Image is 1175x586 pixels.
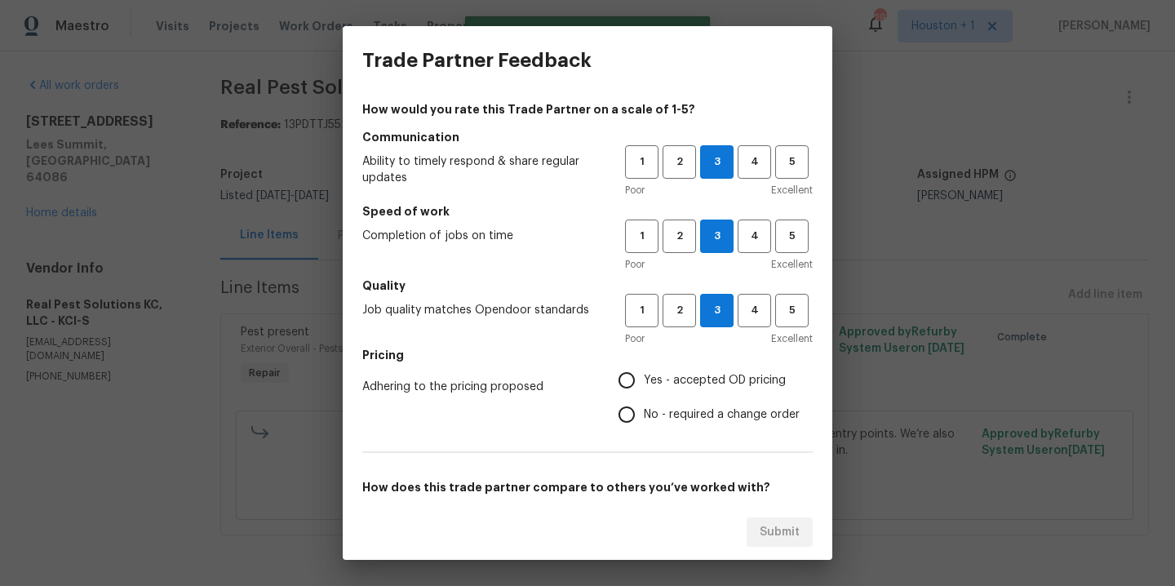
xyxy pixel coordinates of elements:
span: 1 [627,227,657,246]
h5: Pricing [362,347,813,363]
span: 3 [701,153,733,171]
button: 5 [775,220,809,253]
button: 2 [663,145,696,179]
span: Excellent [771,182,813,198]
h5: How does this trade partner compare to others you’ve worked with? [362,479,813,495]
span: No - required a change order [644,406,800,424]
button: 1 [625,220,658,253]
span: Excellent [771,256,813,273]
button: 1 [625,294,658,327]
span: 1 [627,153,657,171]
h3: Trade Partner Feedback [362,49,592,72]
span: Poor [625,182,645,198]
span: 2 [664,301,694,320]
span: Ability to timely respond & share regular updates [362,153,599,186]
span: 3 [701,227,733,246]
span: 2 [664,153,694,171]
span: Adhering to the pricing proposed [362,379,592,395]
button: 5 [775,145,809,179]
span: 5 [777,153,807,171]
button: 2 [663,294,696,327]
h5: Communication [362,129,813,145]
h5: Quality [362,277,813,294]
span: Completion of jobs on time [362,228,599,244]
button: 5 [775,294,809,327]
span: 4 [739,301,769,320]
div: Pricing [619,363,813,432]
span: Yes - accepted OD pricing [644,372,786,389]
button: 3 [700,294,734,327]
span: Poor [625,331,645,347]
button: 3 [700,220,734,253]
span: Poor [625,256,645,273]
span: Excellent [771,331,813,347]
button: 3 [700,145,734,179]
button: 4 [738,145,771,179]
span: Job quality matches Opendoor standards [362,302,599,318]
h4: How would you rate this Trade Partner on a scale of 1-5? [362,101,813,118]
span: 2 [664,227,694,246]
span: 3 [701,301,733,320]
span: 1 [627,301,657,320]
span: 4 [739,227,769,246]
span: 4 [739,153,769,171]
span: 5 [777,301,807,320]
button: 4 [738,220,771,253]
button: 2 [663,220,696,253]
button: 1 [625,145,658,179]
span: 5 [777,227,807,246]
h5: Speed of work [362,203,813,220]
button: 4 [738,294,771,327]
